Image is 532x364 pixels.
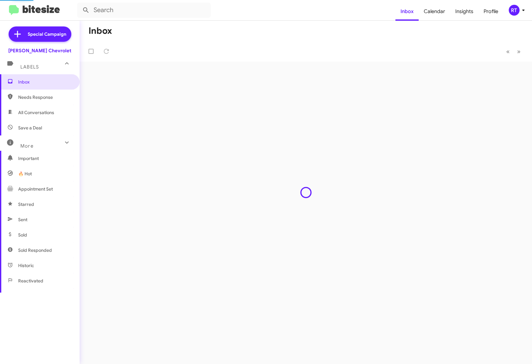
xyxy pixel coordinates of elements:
span: Sent [18,216,27,223]
span: Important [18,155,72,162]
span: Sold Responded [18,247,52,253]
a: Inbox [395,2,419,21]
span: » [517,47,521,55]
span: Starred [18,201,34,207]
a: Calendar [419,2,450,21]
a: Special Campaign [9,26,71,42]
a: Insights [450,2,479,21]
nav: Page navigation example [503,45,524,58]
span: All Conversations [18,109,54,116]
a: Profile [479,2,503,21]
span: Labels [20,64,39,70]
button: Previous [502,45,514,58]
span: Save a Deal [18,125,42,131]
button: RT [503,5,525,16]
span: Appointment Set [18,186,53,192]
span: 🔥 Hot [18,171,32,177]
button: Next [513,45,524,58]
span: « [506,47,510,55]
span: Historic [18,262,34,269]
input: Search [77,3,211,18]
span: Reactivated [18,278,43,284]
span: More [20,143,33,149]
span: Inbox [18,79,72,85]
span: Needs Response [18,94,72,100]
span: Special Campaign [28,31,66,37]
h1: Inbox [89,26,112,36]
div: [PERSON_NAME] Chevrolet [8,47,71,54]
div: RT [509,5,520,16]
span: Sold [18,232,27,238]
